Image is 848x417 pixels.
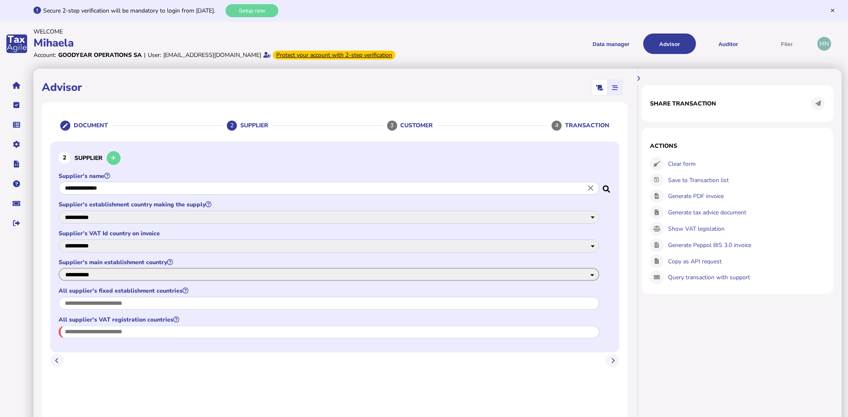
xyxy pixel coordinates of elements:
[426,33,814,54] menu: navigate products
[643,33,696,54] button: Shows a dropdown of VAT Advisor options
[107,151,121,165] button: Add a new supplier to the database
[817,37,831,51] div: Profile settings
[263,52,271,58] i: Email verified
[586,184,595,193] i: Close
[607,80,622,95] mat-button-toggle: Stepper view
[273,51,396,59] div: From Oct 1, 2025, 2-step verification will be required to login. Set it up now...
[50,142,619,353] section: Define the seller
[585,33,637,54] button: Shows a dropdown of Data manager options
[43,7,224,15] div: Secure 2-step verification will be mandatory to login from [DATE].
[830,8,835,13] button: Hide message
[592,80,607,95] mat-button-toggle: Classic scrolling page view
[8,77,26,94] button: Home
[8,96,26,114] button: Tasks
[59,258,601,266] label: Supplier's main establishment country
[59,287,601,295] label: All supplier's fixed establishment countries
[226,4,278,17] button: Setup now
[59,172,601,180] label: Supplier's name
[632,71,645,85] button: Hide
[230,121,234,129] span: 2
[163,51,261,59] div: [EMAIL_ADDRESS][DOMAIN_NAME]
[59,229,601,237] label: Supplier's VAT Id country on invoice
[761,33,813,54] button: Filer
[8,155,26,173] button: Developer hub links
[8,195,26,212] button: Raise a support ticket
[62,122,69,129] mat-icon: create
[74,121,108,129] div: Document
[240,121,268,129] div: Supplier
[8,136,26,153] button: Manage settings
[59,201,601,208] label: Supplier's establishment country making the supply
[33,51,56,59] div: Account:
[650,142,825,150] h1: Actions
[603,183,611,190] i: Search for a dummy seller
[650,100,717,108] h1: Share transaction
[702,33,755,54] button: Auditor
[42,80,82,95] h1: Advisor
[148,51,161,59] div: User:
[33,36,421,50] div: Mihaela
[811,97,825,111] button: Share transaction
[8,116,26,134] button: Data manager
[555,121,558,129] span: 4
[59,152,70,164] div: 2
[33,28,421,36] div: Welcome
[391,121,394,129] span: 3
[606,354,619,368] button: Next
[401,121,433,129] div: Customer
[59,150,611,166] h3: Supplier
[565,121,609,129] div: Transaction
[8,214,26,232] button: Sign out
[58,51,142,59] div: Goodyear Operations SA
[144,51,146,59] div: |
[59,316,601,324] label: All supplier's VAT registration countries
[8,175,26,193] button: Help pages
[50,354,64,368] button: Previous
